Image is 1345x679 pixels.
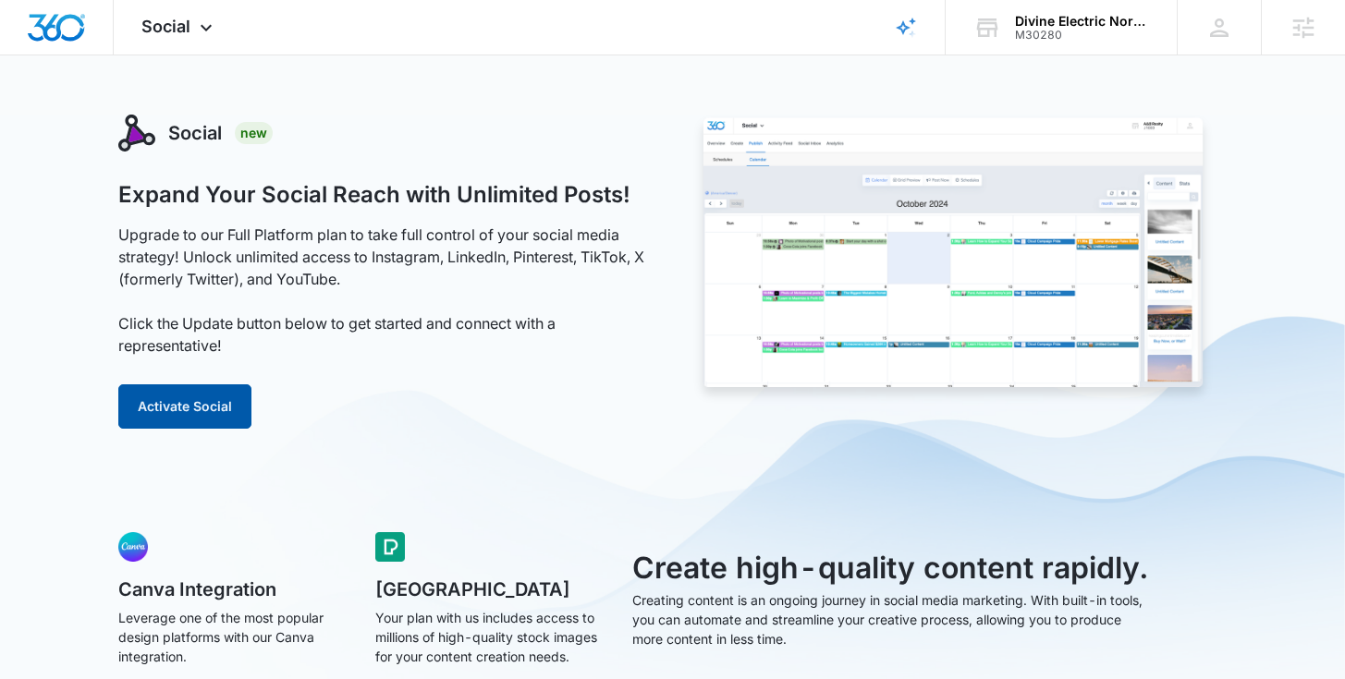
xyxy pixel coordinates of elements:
h5: Canva Integration [118,580,349,599]
div: New [235,122,273,144]
p: Your plan with us includes access to millions of high-quality stock images for your content creat... [375,608,606,666]
h3: Create high-quality content rapidly. [632,546,1152,590]
h3: Social [168,119,222,147]
h1: Expand Your Social Reach with Unlimited Posts! [118,181,630,209]
div: account id [1015,29,1150,42]
h5: [GEOGRAPHIC_DATA] [375,580,606,599]
span: Social [141,17,190,36]
button: Activate Social [118,384,251,429]
div: account name [1015,14,1150,29]
p: Creating content is an ongoing journey in social media marketing. With built-in tools, you can au... [632,590,1152,649]
p: Upgrade to our Full Platform plan to take full control of your social media strategy! Unlock unli... [118,224,653,357]
p: Leverage one of the most popular design platforms with our Canva integration. [118,608,349,666]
